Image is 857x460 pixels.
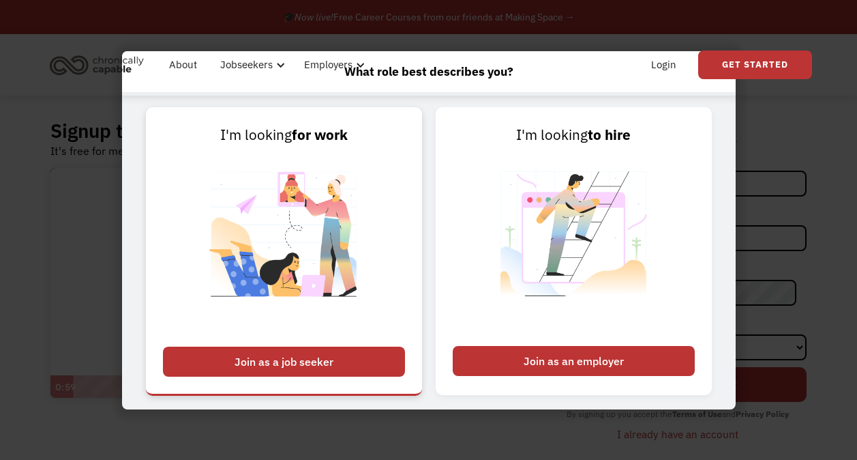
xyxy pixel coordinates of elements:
div: Employers [304,57,352,73]
strong: for work [292,126,348,144]
div: Join as an employer [453,346,695,376]
a: About [161,43,205,87]
a: home [46,50,154,80]
div: Jobseekers [212,43,289,87]
a: Get Started [698,51,812,79]
a: I'm lookingto hireJoin as an employer [436,107,712,395]
div: Jobseekers [220,57,273,73]
img: Chronically Capable Personalized Job Matching [199,146,369,339]
a: I'm lookingfor workJoin as a job seeker [146,107,422,395]
a: Login [643,43,685,87]
div: Join as a job seeker [163,347,405,377]
strong: to hire [588,126,631,144]
img: Chronically Capable logo [46,50,148,80]
div: Employers [296,43,369,87]
div: I'm looking [453,124,695,146]
div: I'm looking [163,124,405,146]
